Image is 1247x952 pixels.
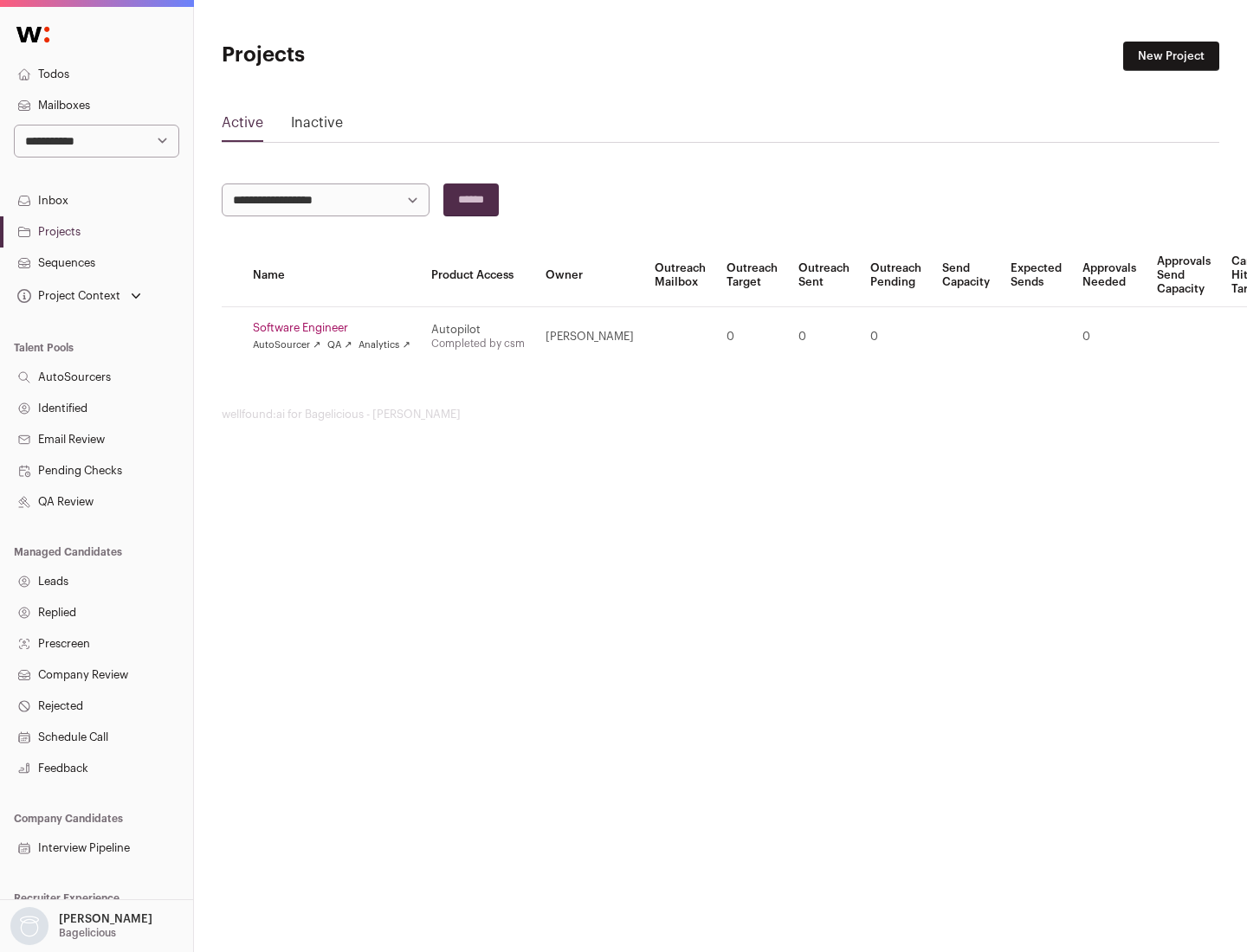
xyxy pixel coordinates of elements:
[14,284,145,308] button: Open dropdown
[860,307,932,367] td: 0
[788,307,860,367] td: 0
[1000,244,1072,307] th: Expected Sends
[932,244,1000,307] th: Send Capacity
[291,113,343,140] a: Inactive
[431,323,525,337] div: Autopilot
[222,408,1219,421] footer: wellfound:ai for Bagelicious - [PERSON_NAME]
[10,907,48,945] img: nopic.png
[59,912,152,926] p: [PERSON_NAME]
[222,113,263,140] a: Active
[1072,244,1147,307] th: Approvals Needed
[421,244,535,307] th: Product Access
[1147,244,1221,307] th: Approvals Send Capacity
[535,307,644,367] td: [PERSON_NAME]
[253,321,410,335] a: Software Engineer
[222,42,554,69] h1: Projects
[7,17,59,52] img: Wellfound
[59,926,116,940] p: Bagelicious
[1123,42,1219,71] a: New Project
[716,244,788,307] th: Outreach Target
[1072,307,1147,367] td: 0
[644,244,716,307] th: Outreach Mailbox
[7,907,156,945] button: Open dropdown
[860,244,932,307] th: Outreach Pending
[431,338,525,349] a: Completed by csm
[788,244,860,307] th: Outreach Sent
[716,307,788,367] td: 0
[327,338,352,352] a: QA ↗
[253,338,320,352] a: AutoSourcer ↗
[359,338,410,352] a: Analytics ↗
[14,289,120,303] div: Project Context
[242,244,421,307] th: Name
[535,244,644,307] th: Owner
